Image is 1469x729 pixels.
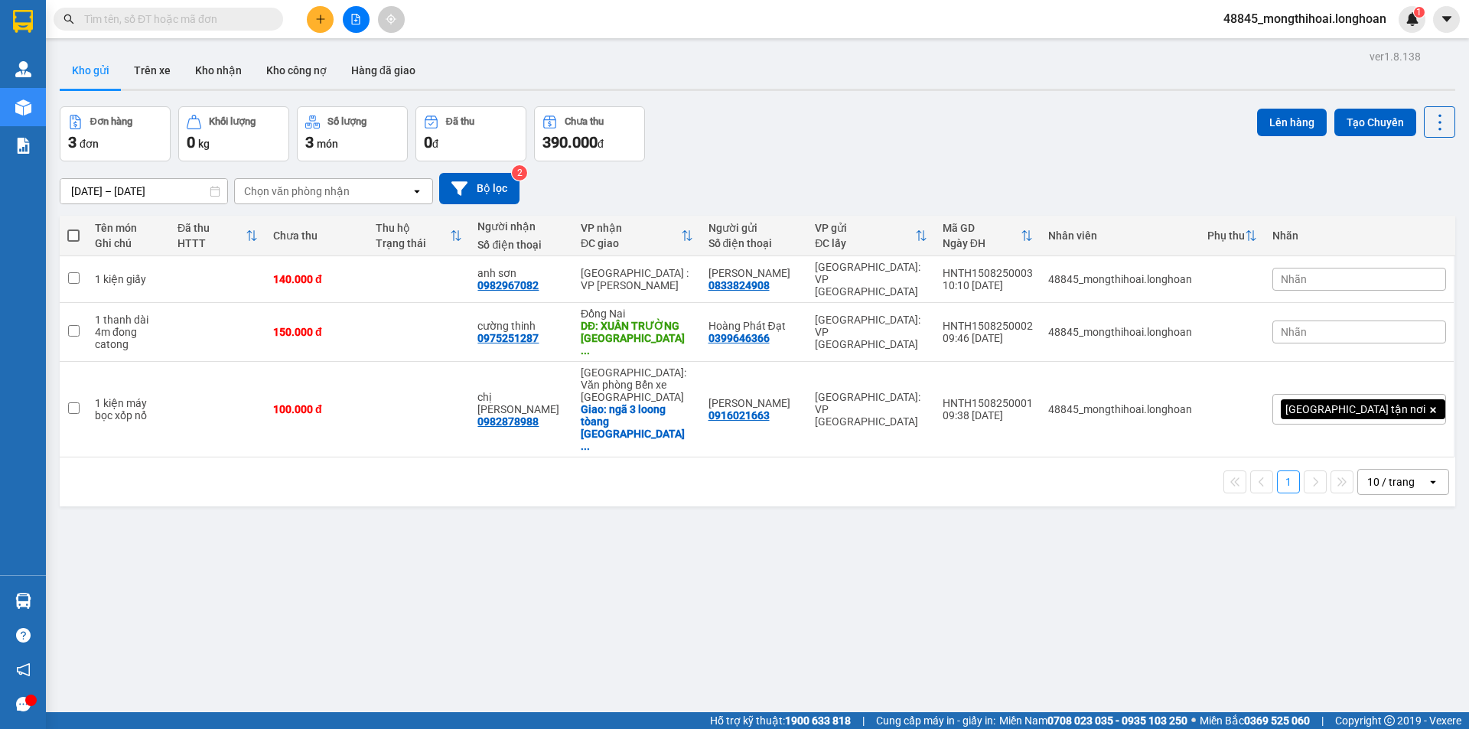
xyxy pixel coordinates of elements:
div: HTTT [178,237,246,249]
div: Nhân viên [1048,229,1192,242]
div: anh sơn [477,267,565,279]
div: ver 1.8.138 [1370,48,1421,65]
button: Khối lượng0kg [178,106,289,161]
strong: 0708 023 035 - 0935 103 250 [1047,714,1187,727]
span: kg [198,138,210,150]
div: Đã thu [178,222,246,234]
div: 48845_mongthihoai.longhoan [1048,326,1192,338]
div: Mã GD [943,222,1021,234]
span: món [317,138,338,150]
div: 48845_mongthihoai.longhoan [1048,273,1192,285]
button: Kho công nợ [254,52,339,89]
span: aim [386,14,396,24]
div: VP nhận [581,222,680,234]
span: đơn [80,138,99,150]
div: [GEOGRAPHIC_DATA]: VP [GEOGRAPHIC_DATA] [815,391,927,428]
span: 390.000 [542,133,598,151]
span: Miền Nam [999,712,1187,729]
span: caret-down [1440,12,1454,26]
span: message [16,697,31,711]
span: [GEOGRAPHIC_DATA] tận nơi [1285,402,1425,416]
div: ĐC lấy [815,237,914,249]
div: Chọn văn phòng nhận [244,184,350,199]
div: 0399646366 [708,332,770,344]
img: solution-icon [15,138,31,154]
div: Khối lượng [209,116,256,127]
span: copyright [1384,715,1395,726]
div: 10 / trang [1367,474,1415,490]
span: 0 [187,133,195,151]
div: Phụ thu [1207,229,1245,242]
div: 150.000 đ [273,326,360,338]
div: Trạng thái [376,237,451,249]
div: Người nhận [477,220,565,233]
div: Số điện thoại [477,239,565,251]
span: ... [581,344,590,356]
div: Đồng Nai [581,308,692,320]
th: Toggle SortBy [1200,216,1265,256]
div: HNTH1508250003 [943,267,1033,279]
svg: open [411,185,423,197]
span: 3 [68,133,77,151]
sup: 1 [1414,7,1425,18]
span: đ [432,138,438,150]
button: Số lượng3món [297,106,408,161]
div: VP gửi [815,222,914,234]
span: ... [581,440,590,452]
span: Miền Bắc [1200,712,1310,729]
div: 1 kiện máy bọc xốp nổ [95,397,162,421]
span: question-circle [16,628,31,643]
span: Cung cấp máy in - giấy in: [876,712,995,729]
span: ⚪️ [1191,718,1196,724]
img: logo-vxr [13,10,33,33]
button: Kho nhận [183,52,254,89]
div: cường thinh [477,320,565,332]
button: plus [307,6,334,33]
div: [GEOGRAPHIC_DATA]: VP [GEOGRAPHIC_DATA] [815,261,927,298]
img: warehouse-icon [15,593,31,609]
div: 100.000 đ [273,403,360,415]
div: DĐ: XUÂN TRƯỜNG XUÂN LỘC ĐỒNG NAI QL1A [581,320,692,356]
div: ĐC giao [581,237,680,249]
span: notification [16,662,31,677]
span: search [64,14,74,24]
button: Kho gửi [60,52,122,89]
button: Bộ lọc [439,173,520,204]
input: Select a date range. [60,179,227,203]
div: 09:38 [DATE] [943,409,1033,421]
span: 3 [305,133,314,151]
th: Toggle SortBy [935,216,1041,256]
img: warehouse-icon [15,99,31,116]
div: [GEOGRAPHIC_DATA]: Văn phòng Bến xe [GEOGRAPHIC_DATA] [581,366,692,403]
button: 1 [1277,470,1300,493]
div: Nhãn [1272,229,1446,242]
button: aim [378,6,405,33]
div: [GEOGRAPHIC_DATA] : VP [PERSON_NAME] [581,267,692,291]
button: Hàng đã giao [339,52,428,89]
span: plus [315,14,326,24]
div: HNTH1508250001 [943,397,1033,409]
img: icon-new-feature [1405,12,1419,26]
div: Đơn hàng [90,116,132,127]
div: Chưa thu [273,229,360,242]
div: 09:46 [DATE] [943,332,1033,344]
div: Hoàng Phát Đạt [708,320,800,332]
div: liêm chung [708,267,800,279]
th: Toggle SortBy [573,216,700,256]
div: 140.000 đ [273,273,360,285]
button: Đã thu0đ [415,106,526,161]
div: 1 thanh dài 4m đong catong [95,314,162,350]
img: warehouse-icon [15,61,31,77]
div: Thu hộ [376,222,451,234]
div: 0975251287 [477,332,539,344]
div: 48845_mongthihoai.longhoan [1048,403,1192,415]
div: HNTH1508250002 [943,320,1033,332]
div: anh minh [708,397,800,409]
strong: 0369 525 060 [1244,714,1310,727]
div: Giao: ngã 3 loong tòang hạ long quảng ninh [581,403,692,452]
span: 0 [424,133,432,151]
button: file-add [343,6,370,33]
div: Ghi chú [95,237,162,249]
button: Chưa thu390.000đ [534,106,645,161]
div: Số điện thoại [708,237,800,249]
